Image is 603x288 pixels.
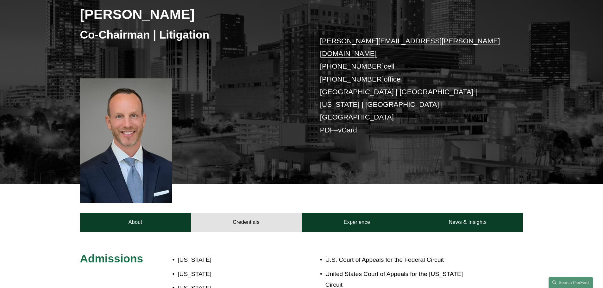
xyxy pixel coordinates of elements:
[80,28,302,42] h3: Co-Chairman | Litigation
[80,6,302,22] h2: [PERSON_NAME]
[80,252,143,265] span: Admissions
[320,62,384,70] a: [PHONE_NUMBER]
[338,126,357,134] a: vCard
[178,254,301,266] p: [US_STATE]
[80,213,191,232] a: About
[549,277,593,288] a: Search this site
[320,75,384,83] a: [PHONE_NUMBER]
[191,213,302,232] a: Credentials
[412,213,523,232] a: News & Insights
[320,37,500,58] a: [PERSON_NAME][EMAIL_ADDRESS][PERSON_NAME][DOMAIN_NAME]
[325,254,468,266] p: U.S. Court of Appeals for the Federal Circuit
[178,269,301,280] p: [US_STATE]
[302,213,412,232] a: Experience
[320,126,334,134] a: PDF
[320,35,505,137] p: cell office [GEOGRAPHIC_DATA] | [GEOGRAPHIC_DATA] | [US_STATE] | [GEOGRAPHIC_DATA] | [GEOGRAPHIC_...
